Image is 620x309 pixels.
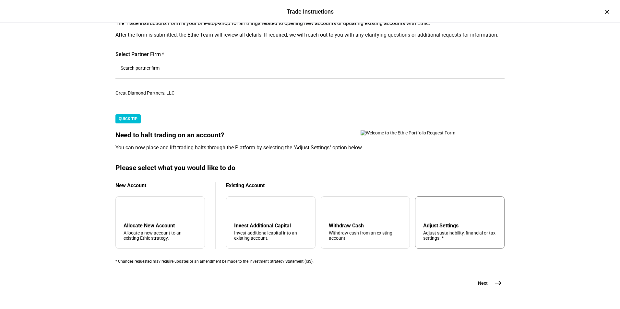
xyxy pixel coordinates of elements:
div: The Trade Instructions Form is your one-stop-shop for all things related to opening new accounts ... [115,20,505,27]
div: Trade Instructions [287,7,334,16]
div: Withdraw cash from an existing account. [329,230,402,241]
div: QUICK TIP [115,114,141,123]
mat-icon: east [494,279,502,287]
div: You can now place and lift trading halts through the Platform by selecting the "Adjust Settings" ... [115,144,505,151]
div: Allocate a new account to an existing Ethic strategy. [124,230,197,241]
mat-icon: arrow_upward [330,206,338,213]
div: Need to halt trading on an account? [115,131,505,139]
div: Please select what you would like to do [115,164,505,172]
mat-icon: tune [423,204,434,215]
div: Invest Additional Capital [234,223,307,229]
div: After the form is submitted, the Ethic Team will review all details. If required, we will reach o... [115,32,505,38]
button: Next [470,277,505,290]
div: New Account [115,182,205,189]
mat-icon: arrow_downward [235,206,243,213]
div: * Changes requested may require updates or an amendment be made to the Investment Strategy Statem... [115,259,505,264]
div: Select Partner Firm [115,51,505,58]
div: Allocate New Account [124,223,197,229]
span: Next [478,280,488,286]
mat-icon: add [125,206,133,213]
div: Withdraw Cash [329,223,402,229]
span: Great Diamond Partners, LLC [115,90,174,96]
div: Existing Account [226,182,505,189]
div: × [602,6,612,17]
img: Welcome to the Ethic Portfolio Request Form [361,130,477,135]
input: Number [121,65,499,71]
div: Invest additional capital into an existing account. [234,230,307,241]
div: Adjust sustainability, financial or tax settings. * [423,230,496,241]
div: Adjust Settings [423,223,496,229]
